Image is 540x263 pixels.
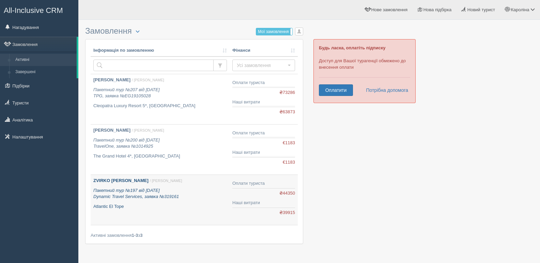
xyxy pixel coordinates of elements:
div: Оплати туриста [232,130,295,136]
span: Усі замовлення [237,62,286,69]
a: Фінанси [232,47,295,54]
input: Пошук за номером замовлення, ПІБ або паспортом туриста [93,60,214,71]
a: All-Inclusive CRM [0,0,78,19]
div: Наші витрати [232,200,295,206]
p: The Grand Hotel 4*, [GEOGRAPHIC_DATA] [93,153,227,160]
a: Потрібна допомога [361,84,408,96]
b: ZVIRKO [PERSON_NAME] [93,178,149,183]
p: Cleopatra Luxury Resort 5*, [GEOGRAPHIC_DATA] [93,103,227,109]
div: Оплати туриста [232,80,295,86]
a: [PERSON_NAME] / [PERSON_NAME] Пакетний тур №207 від [DATE]TPG, заявка №EG19105028 Cleopatra Luxur... [91,74,230,124]
span: / [PERSON_NAME] [132,128,164,132]
span: / [PERSON_NAME] [132,78,164,82]
h3: Замовлення [85,27,303,36]
span: ₴63873 [279,109,295,115]
i: Пакетний тур №197 від [DATE] Dynamic Travel Services, заявка №319161 [93,188,179,199]
span: ₴73286 [279,89,295,96]
div: Активні замовлення з [91,232,298,239]
a: Активні [12,54,77,66]
span: €1183 [283,140,295,146]
div: Оплати туриста [232,180,295,187]
button: Усі замовлення [232,60,295,71]
span: ₴44350 [279,190,295,197]
a: ZVIRKO [PERSON_NAME] / [PERSON_NAME] Пакетний тур №197 від [DATE]Dynamic Travel Services, заявка ... [91,175,230,225]
b: [PERSON_NAME] [93,128,130,133]
a: Оплатити [319,84,353,96]
span: Новий турист [467,7,495,12]
span: Нова підбірка [423,7,452,12]
b: 3 [140,233,142,238]
a: [PERSON_NAME] / [PERSON_NAME] Пакетний тур №200 від [DATE]TravelOne, заявка №1014925 The Grand Ho... [91,125,230,175]
div: Наші витрати [232,149,295,156]
b: [PERSON_NAME] [93,77,130,82]
b: Будь ласка, оплатіть підписку [319,45,385,50]
a: Завершені [12,66,77,78]
i: Пакетний тур №200 від [DATE] TravelOne, заявка №1014925 [93,137,160,149]
div: Доступ для Вашої турагенції обмежено до внесення оплати [313,39,416,103]
span: Кароліна [511,7,529,12]
i: Пакетний тур №207 від [DATE] TPG, заявка №EG19105028 [93,87,160,99]
p: Atlantic El Tope [93,203,227,210]
span: Нове замовлення [371,7,407,12]
b: 1-3 [132,233,138,238]
div: Наші витрати [232,99,295,105]
span: All-Inclusive CRM [4,6,63,15]
label: Мої замовлення [256,28,292,35]
span: / [PERSON_NAME] [150,179,182,183]
span: €1183 [283,159,295,166]
a: Інформація по замовленню [93,47,227,54]
span: ₴39915 [279,210,295,216]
